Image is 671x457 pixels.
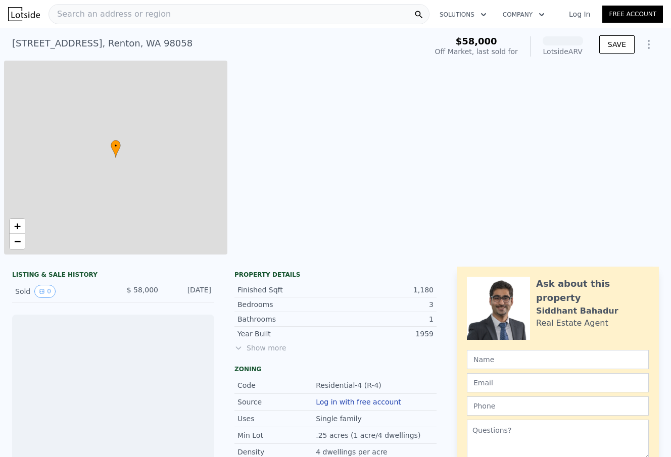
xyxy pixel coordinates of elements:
div: Finished Sqft [237,285,335,295]
div: Sold [15,285,105,298]
div: Residential-4 (R-4) [316,380,384,390]
input: Email [467,373,649,392]
button: Company [495,6,553,24]
div: [DATE] [166,285,211,298]
div: 4 dwellings per acre [316,447,390,457]
div: Code [237,380,316,390]
div: 1 [335,314,434,324]
button: Solutions [432,6,495,24]
div: Min Lot [237,430,316,440]
div: Siddhant Bahadur [536,305,618,317]
span: • [111,141,121,150]
div: Zoning [234,365,437,373]
span: $ 58,000 [127,286,158,294]
div: [STREET_ADDRESS] , Renton , WA 98058 [12,36,193,50]
div: Uses [237,414,316,424]
div: • [111,140,121,158]
div: Year Built [237,329,335,339]
div: Single family [316,414,364,424]
span: Show more [234,343,437,353]
span: + [14,220,21,232]
div: Ask about this property [536,277,649,305]
input: Name [467,350,649,369]
div: .25 acres (1 acre/4 dwellings) [316,430,422,440]
div: Lotside ARV [543,46,583,57]
div: Bathrooms [237,314,335,324]
div: LISTING & SALE HISTORY [12,271,214,281]
div: 3 [335,299,434,310]
div: Property details [234,271,437,279]
span: $58,000 [456,36,497,46]
a: Log In [557,9,602,19]
div: Density [237,447,316,457]
button: SAVE [599,35,635,54]
a: Zoom out [10,234,25,249]
button: View historical data [34,285,56,298]
div: 1959 [335,329,434,339]
div: Real Estate Agent [536,317,608,329]
a: Free Account [602,6,663,23]
input: Phone [467,396,649,416]
div: Off Market, last sold for [435,46,518,57]
img: Lotside [8,7,40,21]
span: − [14,235,21,247]
button: Log in with free account [316,398,401,406]
div: Bedrooms [237,299,335,310]
div: 1,180 [335,285,434,295]
div: Source [237,397,316,407]
button: Show Options [639,34,659,55]
a: Zoom in [10,219,25,234]
span: Search an address or region [49,8,171,20]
